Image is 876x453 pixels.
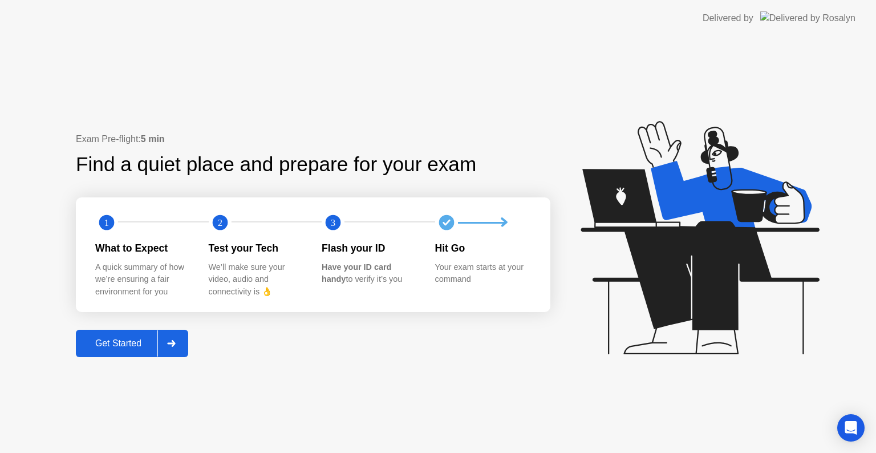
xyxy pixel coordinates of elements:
div: Find a quiet place and prepare for your exam [76,149,478,180]
div: Flash your ID [322,241,417,256]
b: 5 min [141,134,165,144]
img: Delivered by Rosalyn [760,11,855,25]
div: Open Intercom Messenger [837,414,865,442]
div: to verify it’s you [322,261,417,286]
div: We’ll make sure your video, audio and connectivity is 👌 [209,261,304,298]
text: 2 [217,217,222,228]
div: Get Started [79,338,157,349]
b: Have your ID card handy [322,262,391,284]
div: Exam Pre-flight: [76,132,550,146]
div: Test your Tech [209,241,304,256]
div: Hit Go [435,241,530,256]
button: Get Started [76,330,188,357]
text: 1 [104,217,109,228]
div: Your exam starts at your command [435,261,530,286]
div: A quick summary of how we’re ensuring a fair environment for you [95,261,190,298]
div: Delivered by [703,11,753,25]
text: 3 [331,217,335,228]
div: What to Expect [95,241,190,256]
